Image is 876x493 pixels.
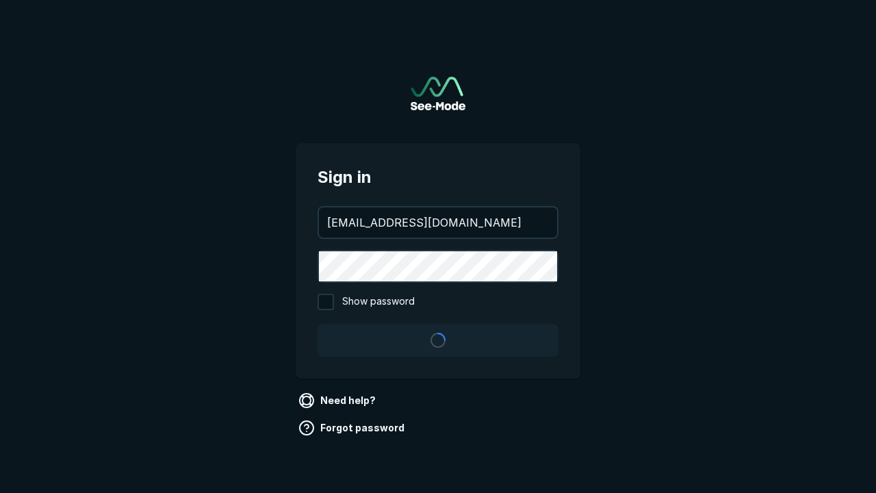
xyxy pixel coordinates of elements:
a: Forgot password [296,417,410,439]
a: Go to sign in [411,77,465,110]
input: your@email.com [319,207,557,238]
a: Need help? [296,390,381,412]
span: Sign in [318,165,558,190]
span: Show password [342,294,415,310]
img: See-Mode Logo [411,77,465,110]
